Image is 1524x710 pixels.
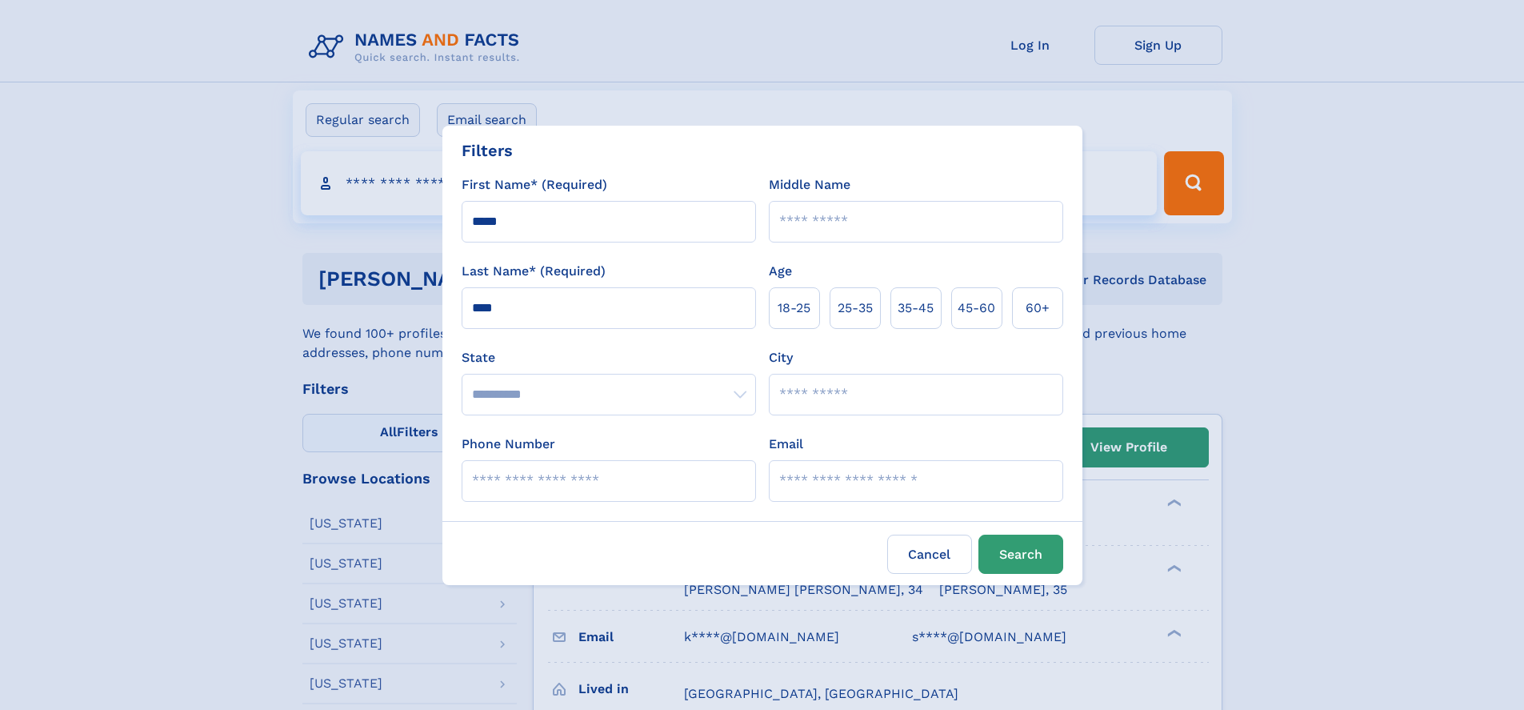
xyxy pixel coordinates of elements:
span: 35‑45 [898,299,934,318]
label: Cancel [887,535,972,574]
label: First Name* (Required) [462,175,607,195]
label: City [769,348,793,367]
span: 45‑60 [958,299,995,318]
label: State [462,348,756,367]
label: Middle Name [769,175,850,195]
span: 18‑25 [778,299,810,318]
div: Filters [462,138,513,162]
label: Last Name* (Required) [462,262,606,281]
span: 25‑35 [838,299,873,318]
label: Age [769,262,792,281]
button: Search [978,535,1063,574]
label: Email [769,435,803,454]
span: 60+ [1026,299,1050,318]
label: Phone Number [462,435,555,454]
